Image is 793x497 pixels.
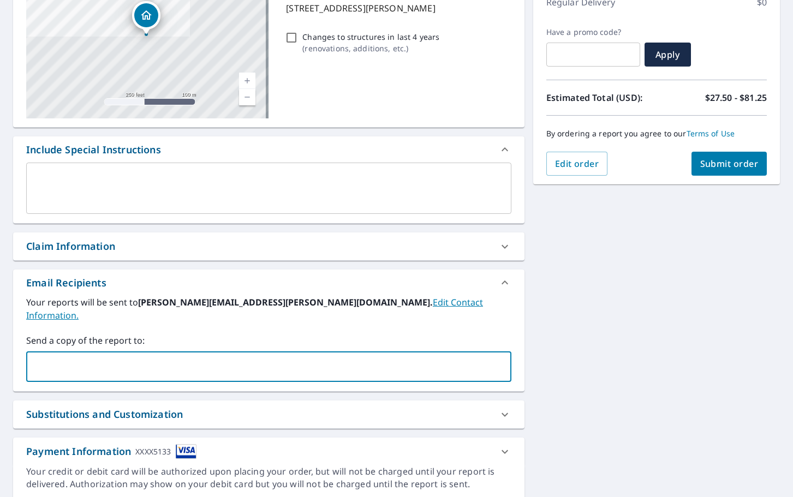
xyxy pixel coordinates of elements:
[13,232,524,260] div: Claim Information
[26,296,511,322] label: Your reports will be sent to
[705,91,767,104] p: $27.50 - $81.25
[13,400,524,428] div: Substitutions and Customization
[132,1,160,35] div: Dropped pin, building 1, Residential property, 1021 Brenton Ave Lehigh Acres, FL 33974
[26,239,115,254] div: Claim Information
[13,270,524,296] div: Email Recipients
[138,296,433,308] b: [PERSON_NAME][EMAIL_ADDRESS][PERSON_NAME][DOMAIN_NAME].
[26,465,511,490] div: Your credit or debit card will be authorized upon placing your order, but will not be charged unt...
[546,91,657,104] p: Estimated Total (USD):
[26,276,106,290] div: Email Recipients
[687,128,735,139] a: Terms of Use
[239,89,255,105] a: Current Level 17, Zoom Out
[302,31,439,43] p: Changes to structures in last 4 years
[135,444,171,459] div: XXXX5133
[645,43,691,67] button: Apply
[26,407,183,422] div: Substitutions and Customization
[13,438,524,465] div: Payment InformationXXXX5133cardImage
[546,27,640,37] label: Have a promo code?
[546,152,608,176] button: Edit order
[700,158,759,170] span: Submit order
[286,2,506,15] p: [STREET_ADDRESS][PERSON_NAME]
[26,142,161,157] div: Include Special Instructions
[555,158,599,170] span: Edit order
[653,49,682,61] span: Apply
[691,152,767,176] button: Submit order
[26,334,511,347] label: Send a copy of the report to:
[302,43,439,54] p: ( renovations, additions, etc. )
[239,73,255,89] a: Current Level 17, Zoom In
[176,444,196,459] img: cardImage
[13,136,524,163] div: Include Special Instructions
[546,129,767,139] p: By ordering a report you agree to our
[26,444,196,459] div: Payment Information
